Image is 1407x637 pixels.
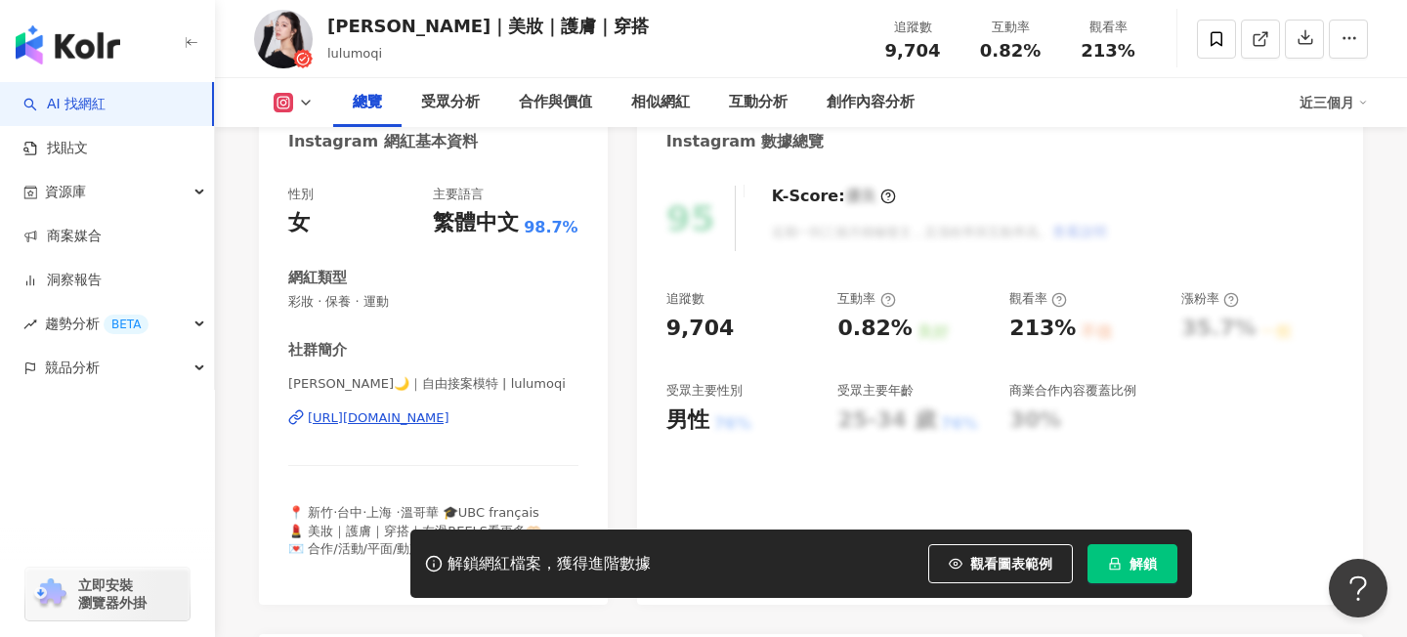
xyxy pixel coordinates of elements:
a: chrome extension立即安裝 瀏覽器外掛 [25,568,190,620]
div: 解鎖網紅檔案，獲得進階數據 [448,554,651,574]
img: chrome extension [31,578,69,610]
div: BETA [104,315,149,334]
img: logo [16,25,120,64]
div: 互動率 [973,18,1047,37]
div: 近三個月 [1300,87,1368,118]
div: 互動分析 [729,91,788,114]
span: 彩妝 · 保養 · 運動 [288,293,578,311]
span: lulumoqi [327,46,382,61]
div: 漲粉率 [1181,290,1239,308]
div: 追蹤數 [666,290,704,308]
div: 0.82% [837,314,912,344]
div: 總覽 [353,91,382,114]
div: Instagram 網紅基本資料 [288,131,478,152]
div: 女 [288,208,310,238]
a: 商案媒合 [23,227,102,246]
div: [URL][DOMAIN_NAME] [308,409,449,427]
div: 受眾分析 [421,91,480,114]
a: [URL][DOMAIN_NAME] [288,409,578,427]
div: 觀看率 [1009,290,1067,308]
button: 觀看圖表範例 [928,544,1073,583]
div: 男性 [666,405,709,436]
div: 合作與價值 [519,91,592,114]
div: [PERSON_NAME]｜美妝｜護膚｜穿搭 [327,14,649,38]
span: 98.7% [524,217,578,238]
span: 9,704 [885,40,941,61]
a: 找貼文 [23,139,88,158]
div: K-Score : [772,186,896,207]
a: searchAI 找網紅 [23,95,106,114]
span: 趨勢分析 [45,302,149,346]
span: 觀看圖表範例 [970,556,1052,572]
span: 解鎖 [1130,556,1157,572]
span: 📍 新竹·台中·上海 ·溫哥華 🎓UBC français 💄 美妝｜護膚｜穿搭｜左滑REELS看更多🫶🏻 💌 合作/活動/平面/動態拍攝邀約👉[EMAIL_ADDRESS][DOMAIN_NA... [288,505,562,609]
img: KOL Avatar [254,10,313,68]
span: lock [1108,557,1122,571]
span: 213% [1081,41,1135,61]
span: 立即安裝 瀏覽器外掛 [78,576,147,612]
div: 商業合作內容覆蓋比例 [1009,382,1136,400]
span: 0.82% [980,41,1041,61]
span: 資源庫 [45,170,86,214]
div: 9,704 [666,314,735,344]
div: 創作內容分析 [827,91,915,114]
div: 社群簡介 [288,340,347,361]
div: 受眾主要年齡 [837,382,914,400]
div: 性別 [288,186,314,203]
div: 主要語言 [433,186,484,203]
div: 觀看率 [1071,18,1145,37]
div: 追蹤數 [875,18,950,37]
div: 網紅類型 [288,268,347,288]
div: 受眾主要性別 [666,382,743,400]
span: [PERSON_NAME]🌙｜自由接案模特 | lulumoqi [288,375,578,393]
span: rise [23,318,37,331]
div: 213% [1009,314,1076,344]
div: 繁體中文 [433,208,519,238]
span: 競品分析 [45,346,100,390]
div: 相似網紅 [631,91,690,114]
div: Instagram 數據總覽 [666,131,825,152]
button: 解鎖 [1087,544,1177,583]
div: 互動率 [837,290,895,308]
a: 洞察報告 [23,271,102,290]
